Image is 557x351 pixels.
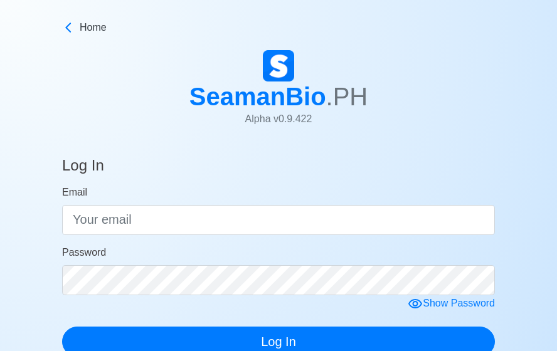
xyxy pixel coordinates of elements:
a: SeamanBio.PHAlpha v0.9.422 [189,50,368,137]
img: Logo [263,50,294,81]
span: Password [62,247,106,258]
span: Home [80,20,107,35]
p: Alpha v 0.9.422 [189,112,368,127]
input: Your email [62,205,495,235]
span: .PH [326,83,368,110]
span: Email [62,187,87,197]
div: Show Password [408,296,495,312]
a: Home [62,20,495,35]
h1: SeamanBio [189,81,368,112]
h4: Log In [62,157,104,180]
